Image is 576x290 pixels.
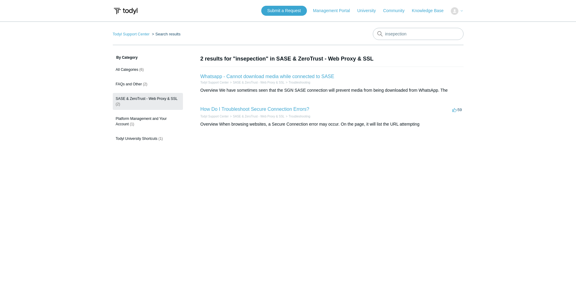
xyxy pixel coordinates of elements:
li: Troubleshooting [285,80,310,85]
h3: By Category [113,55,183,60]
li: Todyl Support Center [113,32,151,36]
h1: 2 results for "insepection" in SASE & ZeroTrust - Web Proxy & SSL [200,55,464,63]
img: Todyl Support Center Help Center home page [113,5,138,17]
span: Todyl University Shortcuts [116,137,158,141]
a: Todyl University Shortcuts (1) [113,133,183,144]
span: All Categories [116,68,138,72]
li: Search results [151,32,181,36]
span: (1) [158,137,163,141]
a: Platform Management and Your Account (1) [113,113,183,130]
a: Community [383,8,411,14]
li: Troubleshooting [285,114,310,119]
a: All Categories (6) [113,64,183,75]
a: Troubleshooting [289,115,310,118]
a: Todyl Support Center [200,115,229,118]
span: (6) [139,68,144,72]
span: FAQs and Other [116,82,142,86]
a: SASE & ZeroTrust - Web Proxy & SSL (2) [113,93,183,110]
li: SASE & ZeroTrust - Web Proxy & SSL [229,114,284,119]
a: How Do I Troubleshoot Secure Connection Errors? [200,107,309,112]
a: SASE & ZeroTrust - Web Proxy & SSL [233,115,285,118]
a: SASE & ZeroTrust - Web Proxy & SSL [233,81,285,84]
span: (1) [130,122,134,126]
span: (2) [143,82,148,86]
li: SASE & ZeroTrust - Web Proxy & SSL [229,80,284,85]
a: FAQs and Other (2) [113,78,183,90]
span: Platform Management and Your Account [116,117,167,126]
a: Management Portal [313,8,356,14]
a: Troubleshooting [289,81,310,84]
span: (2) [116,102,120,106]
input: Search [373,28,464,40]
a: Todyl Support Center [113,32,150,36]
li: Todyl Support Center [200,80,229,85]
a: Submit a Request [261,6,307,16]
span: -59 [452,107,462,112]
a: Whatsapp - Cannot download media while connected to SASE [200,74,334,79]
div: Overview We have sometimes seen that the SGN SASE connection will prevent media from being downlo... [200,87,464,94]
span: SASE & ZeroTrust - Web Proxy & SSL [116,97,178,101]
a: Knowledge Base [412,8,450,14]
div: Overview When browsing websites, a Secure Connection error may occur. On the page, it will list t... [200,121,464,127]
a: University [357,8,382,14]
a: Todyl Support Center [200,81,229,84]
li: Todyl Support Center [200,114,229,119]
